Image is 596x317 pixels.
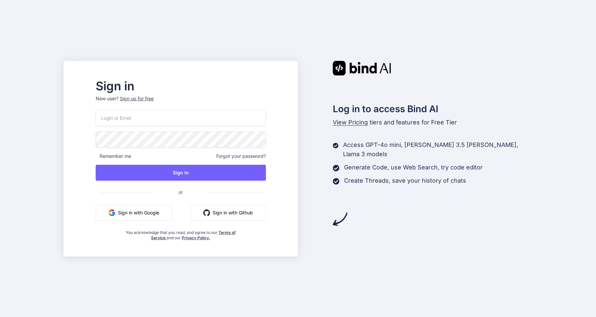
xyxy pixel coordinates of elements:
span: Forgot your password? [216,153,266,159]
img: arrow [333,212,347,226]
p: Access GPT-4o mini, [PERSON_NAME] 3.5 [PERSON_NAME], Llama 3 models [343,140,532,159]
span: Remember me [96,153,131,159]
p: Create Threads, save your history of chats [344,176,466,185]
p: New user? [96,95,266,110]
span: or [152,184,209,200]
p: tiers and features for Free Tier [333,118,533,127]
p: Generate Code, use Web Search, try code editor [344,163,483,172]
h2: Sign in [96,81,266,91]
button: Sign In [96,165,266,181]
input: Login or Email [96,110,266,126]
h2: Log in to access Bind AI [333,102,533,116]
a: Privacy Policy. [182,235,210,240]
span: View Pricing [333,119,368,126]
div: Sign up for free [120,95,154,102]
div: You acknowledge that you read, and agree to our and our [124,226,237,241]
a: Terms of Service [151,230,236,240]
img: google [109,209,115,216]
img: github [203,209,210,216]
button: Sign in with Github [190,205,266,221]
button: Sign in with Google [96,205,172,221]
img: Bind AI logo [333,61,391,75]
